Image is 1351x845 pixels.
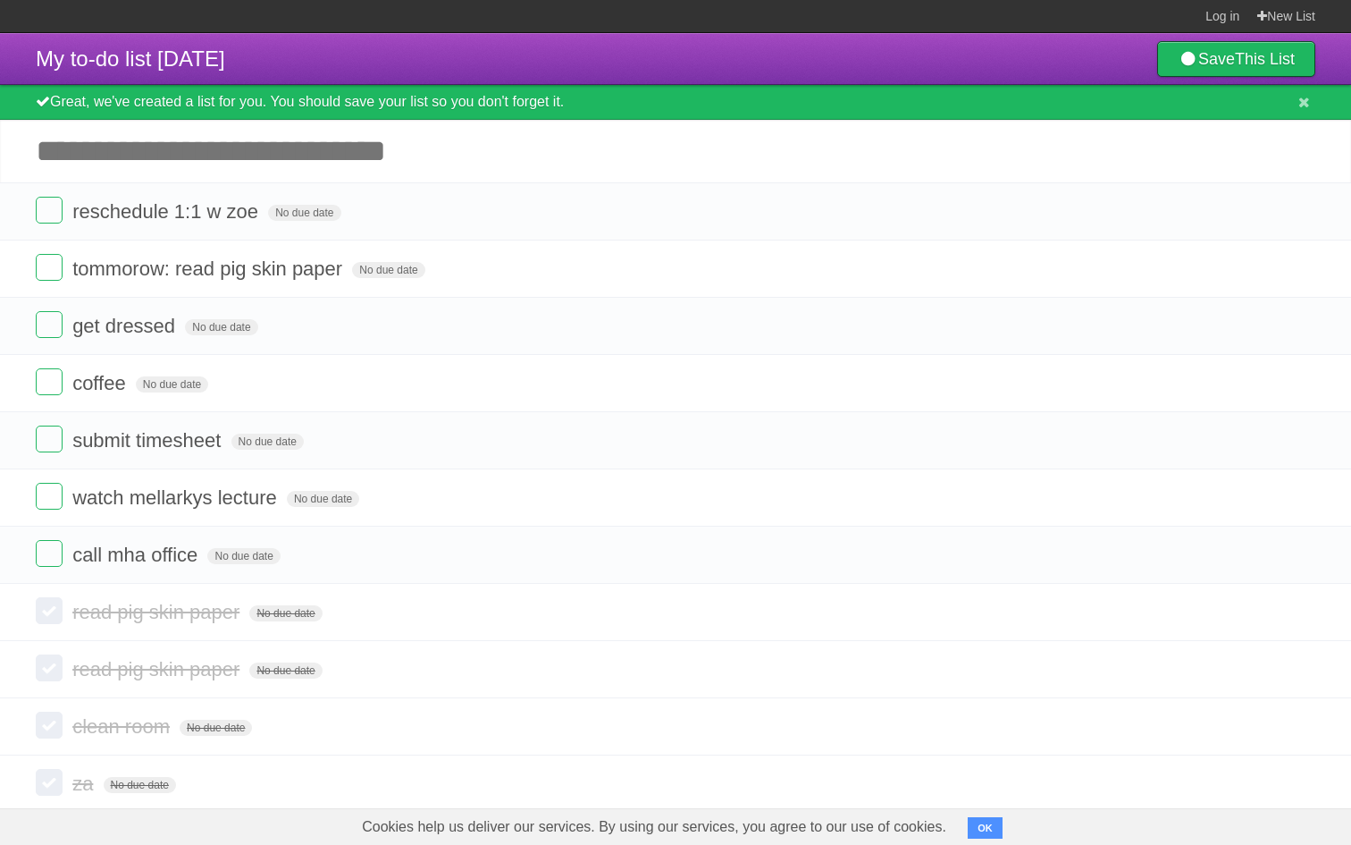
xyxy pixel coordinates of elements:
[352,262,424,278] span: No due date
[36,540,63,567] label: Done
[36,597,63,624] label: Done
[136,376,208,393] span: No due date
[1157,41,1315,77] a: SaveThis List
[36,483,63,510] label: Done
[36,197,63,224] label: Done
[104,777,176,793] span: No due date
[36,254,63,281] label: Done
[968,817,1003,839] button: OK
[72,200,263,223] span: reschedule 1:1 w zoe
[268,205,340,221] span: No due date
[344,809,964,845] span: Cookies help us deliver our services. By using our services, you agree to our use of cookies.
[36,46,225,71] span: My to-do list [DATE]
[180,720,252,736] span: No due date
[72,429,225,452] span: submit timesheet
[36,311,63,338] label: Done
[185,319,257,335] span: No due date
[36,655,63,681] label: Done
[72,601,244,623] span: read pig skin paper
[72,658,244,680] span: read pig skin paper
[231,434,304,450] span: No due date
[72,372,130,394] span: coffee
[249,663,322,679] span: No due date
[72,715,174,738] span: clean room
[36,769,63,796] label: Done
[72,258,347,280] span: tommorow: read pig skin paper
[36,426,63,452] label: Done
[36,712,63,739] label: Done
[1235,50,1295,68] b: This List
[72,773,97,795] span: za
[72,544,202,566] span: call mha office
[287,491,359,507] span: No due date
[207,548,280,564] span: No due date
[72,315,180,337] span: get dressed
[72,486,281,509] span: watch mellarkys lecture
[36,368,63,395] label: Done
[249,605,322,621] span: No due date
